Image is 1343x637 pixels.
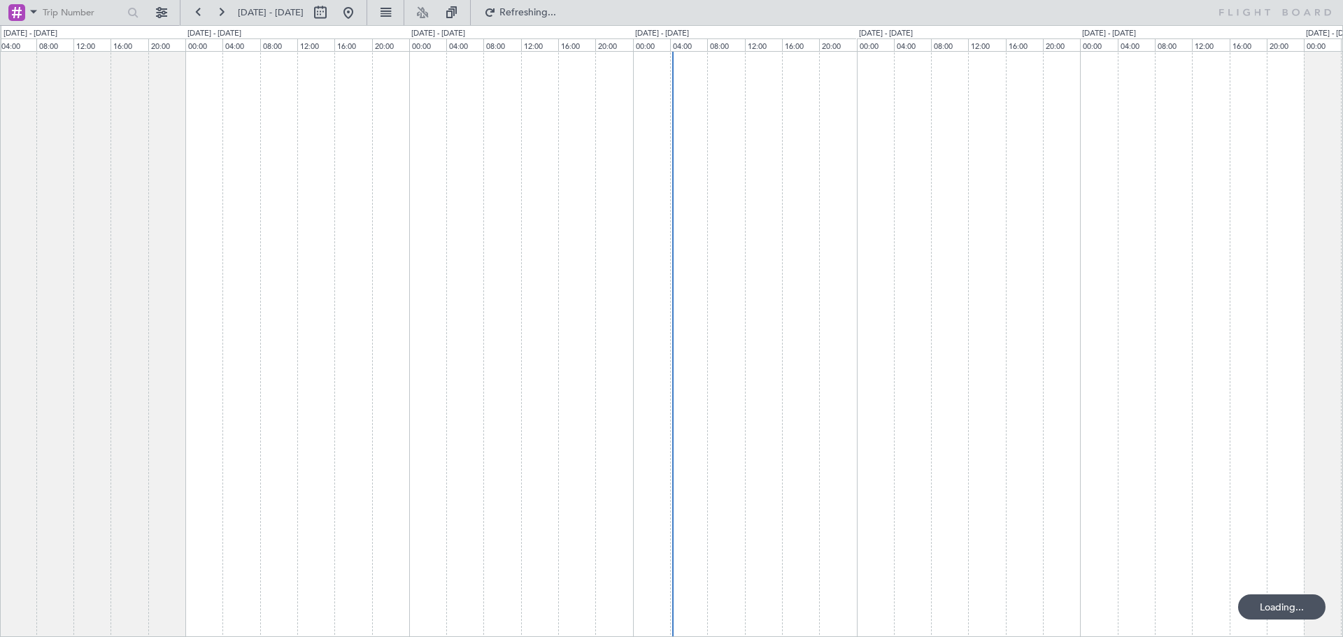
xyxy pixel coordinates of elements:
[238,6,304,19] span: [DATE] - [DATE]
[478,1,562,24] button: Refreshing...
[111,38,148,51] div: 16:00
[1238,594,1326,620] div: Loading...
[707,38,744,51] div: 08:00
[1155,38,1192,51] div: 08:00
[782,38,819,51] div: 16:00
[558,38,595,51] div: 16:00
[968,38,1005,51] div: 12:00
[745,38,782,51] div: 12:00
[1006,38,1043,51] div: 16:00
[635,28,689,40] div: [DATE] - [DATE]
[36,38,73,51] div: 08:00
[187,28,241,40] div: [DATE] - [DATE]
[857,38,894,51] div: 00:00
[297,38,334,51] div: 12:00
[1118,38,1155,51] div: 04:00
[894,38,931,51] div: 04:00
[185,38,222,51] div: 00:00
[859,28,913,40] div: [DATE] - [DATE]
[446,38,483,51] div: 04:00
[3,28,57,40] div: [DATE] - [DATE]
[1304,38,1341,51] div: 00:00
[260,38,297,51] div: 08:00
[1192,38,1229,51] div: 12:00
[43,2,123,23] input: Trip Number
[670,38,707,51] div: 04:00
[409,38,446,51] div: 00:00
[633,38,670,51] div: 00:00
[1043,38,1080,51] div: 20:00
[73,38,111,51] div: 12:00
[521,38,558,51] div: 12:00
[483,38,520,51] div: 08:00
[372,38,409,51] div: 20:00
[334,38,371,51] div: 16:00
[595,38,632,51] div: 20:00
[499,8,557,17] span: Refreshing...
[222,38,260,51] div: 04:00
[931,38,968,51] div: 08:00
[1230,38,1267,51] div: 16:00
[411,28,465,40] div: [DATE] - [DATE]
[819,38,856,51] div: 20:00
[1082,28,1136,40] div: [DATE] - [DATE]
[148,38,185,51] div: 20:00
[1080,38,1117,51] div: 00:00
[1267,38,1304,51] div: 20:00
